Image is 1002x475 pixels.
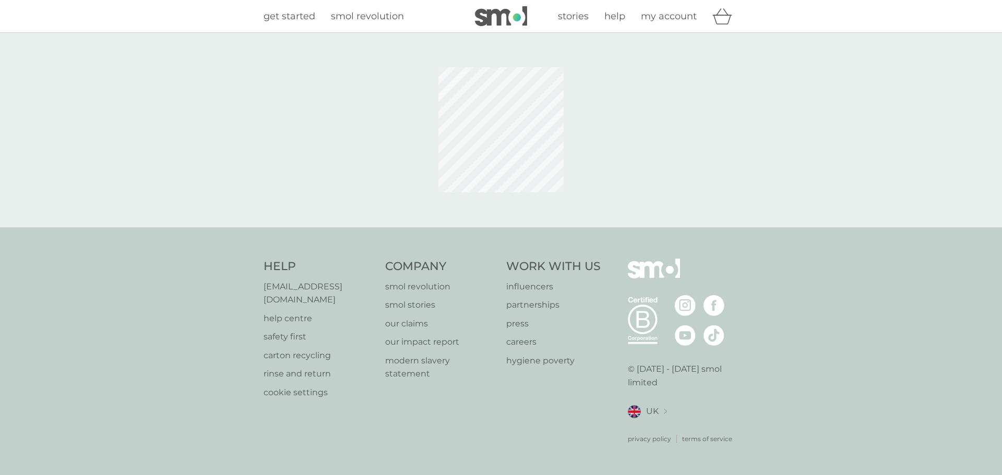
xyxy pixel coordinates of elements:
[682,434,732,444] a: terms of service
[331,9,404,24] a: smol revolution
[506,317,601,331] a: press
[628,434,671,444] a: privacy policy
[264,349,375,362] a: carton recycling
[385,335,496,349] a: our impact report
[506,335,601,349] a: careers
[264,386,375,399] a: cookie settings
[675,295,696,316] img: visit the smol Instagram page
[664,409,667,415] img: select a new location
[506,354,601,368] a: hygiene poverty
[558,10,589,22] span: stories
[264,330,375,344] a: safety first
[264,312,375,325] a: help centre
[506,280,601,294] a: influencers
[558,9,589,24] a: stories
[628,362,739,389] p: © [DATE] - [DATE] smol limited
[331,10,404,22] span: smol revolution
[264,9,315,24] a: get started
[703,325,724,346] img: visit the smol Tiktok page
[646,405,659,418] span: UK
[264,280,375,307] a: [EMAIL_ADDRESS][DOMAIN_NAME]
[385,317,496,331] a: our claims
[264,10,315,22] span: get started
[506,298,601,312] a: partnerships
[385,298,496,312] a: smol stories
[604,9,625,24] a: help
[385,354,496,381] a: modern slavery statement
[641,9,697,24] a: my account
[475,6,527,26] img: smol
[385,259,496,275] h4: Company
[641,10,697,22] span: my account
[675,325,696,346] img: visit the smol Youtube page
[264,259,375,275] h4: Help
[506,259,601,275] h4: Work With Us
[264,367,375,381] a: rinse and return
[628,405,641,418] img: UK flag
[604,10,625,22] span: help
[712,6,738,27] div: basket
[628,259,680,294] img: smol
[385,280,496,294] a: smol revolution
[703,295,724,316] img: visit the smol Facebook page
